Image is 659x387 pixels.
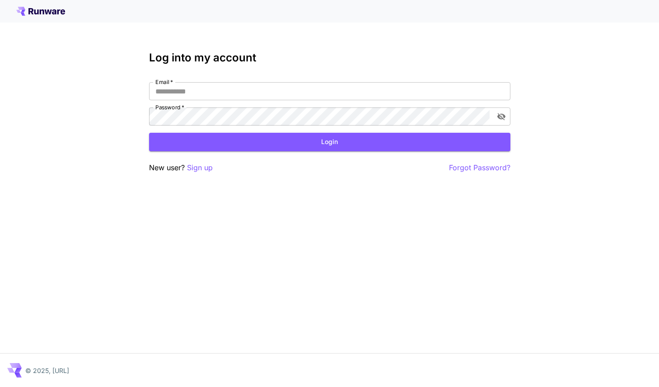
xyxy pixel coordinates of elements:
[149,51,510,64] h3: Log into my account
[187,162,213,173] button: Sign up
[25,366,69,375] p: © 2025, [URL]
[449,162,510,173] button: Forgot Password?
[493,108,509,125] button: toggle password visibility
[149,133,510,151] button: Login
[155,103,184,111] label: Password
[155,78,173,86] label: Email
[149,162,213,173] p: New user?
